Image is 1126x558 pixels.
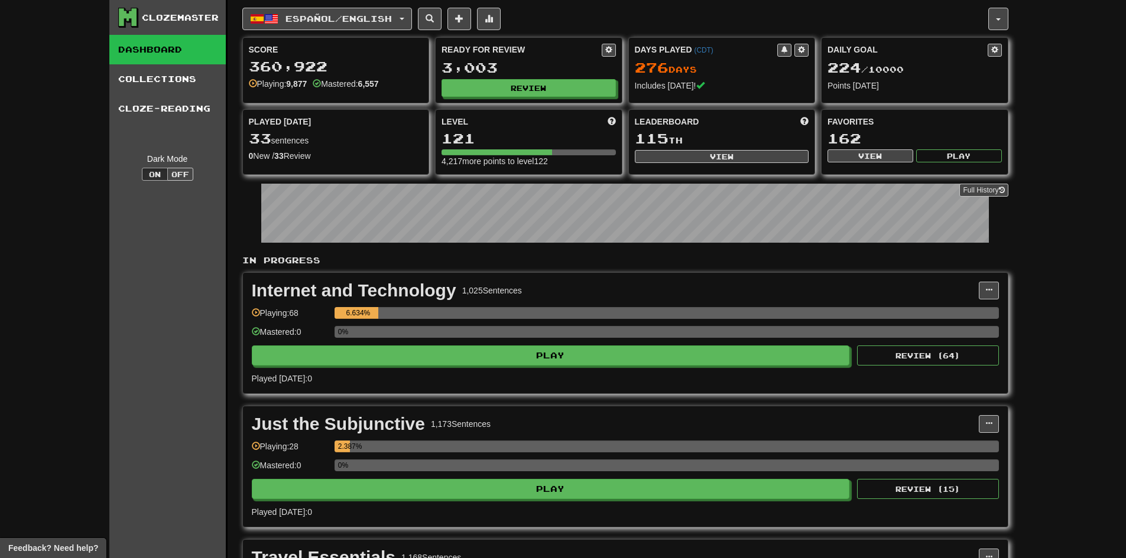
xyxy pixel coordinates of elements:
[252,440,329,460] div: Playing: 28
[800,116,809,128] span: This week in points, UTC
[431,418,491,430] div: 1,173 Sentences
[828,64,904,74] span: / 10000
[252,326,329,345] div: Mastered: 0
[249,130,271,146] span: 33
[635,80,809,92] div: Includes [DATE]!
[358,79,379,89] strong: 6,557
[828,116,1002,128] div: Favorites
[313,78,378,90] div: Mastered:
[635,60,809,76] div: Day s
[916,149,1002,162] button: Play
[285,14,392,24] span: Español / English
[252,307,329,327] div: Playing: 68
[442,60,616,75] div: 3,003
[252,415,425,433] div: Just the Subjunctive
[635,59,669,76] span: 276
[959,184,1008,197] a: Full History
[8,542,98,554] span: Open feedback widget
[109,64,226,94] a: Collections
[252,282,456,299] div: Internet and Technology
[249,116,311,128] span: Played [DATE]
[635,44,778,56] div: Days Played
[828,44,988,57] div: Daily Goal
[242,8,412,30] button: Español/English
[477,8,501,30] button: More stats
[462,285,522,296] div: 1,025 Sentences
[167,168,193,181] button: Off
[252,374,312,383] span: Played [DATE]: 0
[857,479,999,499] button: Review (15)
[142,168,168,181] button: On
[109,94,226,123] a: Cloze-Reading
[442,155,616,167] div: 4,217 more points to level 122
[635,131,809,146] div: th
[828,80,1002,92] div: Points [DATE]
[249,131,423,146] div: sentences
[274,151,284,161] strong: 33
[442,131,616,146] div: 121
[338,307,378,319] div: 6.634%
[338,440,351,452] div: 2.387%
[635,116,699,128] span: Leaderboard
[442,79,616,97] button: Review
[694,46,713,54] a: (CDT)
[442,44,602,56] div: Ready for Review
[418,8,442,30] button: Search sentences
[109,35,226,64] a: Dashboard
[635,130,669,146] span: 115
[828,59,861,76] span: 224
[447,8,471,30] button: Add sentence to collection
[252,345,850,366] button: Play
[142,12,219,24] div: Clozemaster
[252,507,312,517] span: Played [DATE]: 0
[249,59,423,74] div: 360,922
[249,78,307,90] div: Playing:
[442,116,468,128] span: Level
[249,151,254,161] strong: 0
[252,459,329,479] div: Mastered: 0
[242,254,1008,266] p: In Progress
[118,153,217,165] div: Dark Mode
[608,116,616,128] span: Score more points to level up
[857,345,999,366] button: Review (64)
[286,79,307,89] strong: 9,877
[635,150,809,163] button: View
[828,131,1002,146] div: 162
[252,479,850,499] button: Play
[249,150,423,162] div: New / Review
[249,44,423,56] div: Score
[828,149,913,162] button: View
